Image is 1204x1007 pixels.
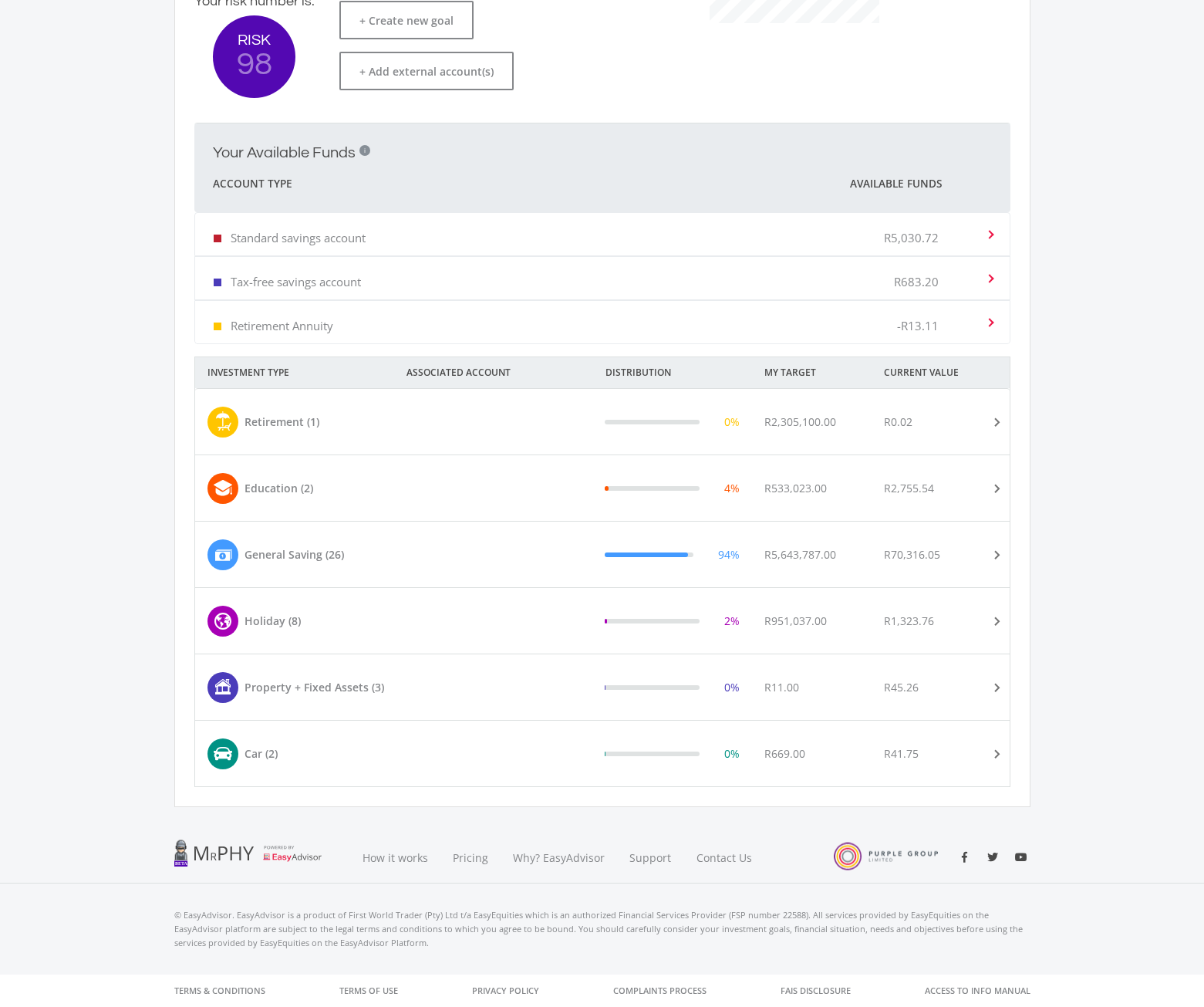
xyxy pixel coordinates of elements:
[213,32,295,48] span: RISK
[213,174,292,193] span: Account Type
[245,546,344,563] div: General Saving (26)
[718,546,740,563] div: 94%
[195,588,1010,654] mat-expansion-panel-header: Holiday (8) 2% R951,037.00 R1,323.76
[174,975,265,1007] a: Terms & Conditions
[894,274,939,289] p: R683.20
[752,357,872,388] div: MY TARGET
[724,613,740,629] div: 2%
[359,145,370,156] div: i
[195,455,1010,521] mat-expansion-panel-header: Education (2) 4% R533,023.00 R2,755.54
[884,613,934,629] div: R1,323.76
[884,745,919,762] div: R41.75
[339,1,474,39] button: + Create new goal
[872,357,1030,388] div: CURRENT VALUE
[195,389,1010,455] mat-expansion-panel-header: Retirement (1) 0% R2,305,100.00 R0.02
[764,547,836,562] span: R5,643,787.00
[764,481,827,495] span: R533,023.00
[231,318,333,333] p: Retirement Annuity
[194,212,1010,344] div: Your Available Funds i Account Type Available Funds
[245,480,313,496] div: Education (2)
[195,301,1010,343] mat-expansion-panel-header: Retirement Annuity -R13.11
[213,144,356,162] h2: Your Available Funds
[245,745,278,762] div: Car (2)
[593,357,752,388] div: DISTRIBUTION
[174,908,1030,950] p: © EasyAdvisor. EasyAdvisor is a product of First World Trader (Pty) Ltd t/a EasyEquities which is...
[925,975,1030,1007] a: Access to Info Manual
[440,832,501,884] a: Pricing
[724,745,740,762] div: 0%
[195,721,1010,786] mat-expansion-panel-header: Car (2) 0% R669.00 R41.75
[245,613,301,629] div: Holiday (8)
[684,832,766,884] a: Contact Us
[195,357,394,388] div: INVESTMENT TYPE
[764,414,836,429] span: R2,305,100.00
[195,257,1010,299] mat-expansion-panel-header: Tax-free savings account R683.20
[213,48,295,81] span: 98
[231,274,361,289] p: Tax-free savings account
[617,832,684,884] a: Support
[897,318,939,333] p: -R13.11
[394,357,593,388] div: ASSOCIATED ACCOUNT
[884,546,940,563] div: R70,316.05
[245,679,384,695] div: Property + Fixed Assets (3)
[884,679,919,695] div: R45.26
[613,975,707,1007] a: Complaints Process
[245,414,319,430] div: Retirement (1)
[195,213,1010,255] mat-expansion-panel-header: Standard savings account R5,030.72
[339,52,514,90] button: + Add external account(s)
[724,414,740,430] div: 0%
[213,15,295,98] button: RISK 98
[764,613,827,628] span: R951,037.00
[472,975,539,1007] a: Privacy Policy
[350,832,440,884] a: How it works
[195,522,1010,587] mat-expansion-panel-header: General Saving (26) 94% R5,643,787.00 R70,316.05
[764,746,805,761] span: R669.00
[884,480,934,496] div: R2,755.54
[194,123,1010,212] mat-expansion-panel-header: Your Available Funds i Account Type Available Funds
[195,654,1010,720] mat-expansion-panel-header: Property + Fixed Assets (3) 0% R11.00 R45.26
[501,832,617,884] a: Why? EasyAdvisor
[724,480,740,496] div: 4%
[781,975,851,1007] a: FAIS Disclosure
[884,230,939,245] p: R5,030.72
[884,414,912,430] div: R0.02
[724,679,740,695] div: 0%
[231,230,366,245] p: Standard savings account
[764,680,799,694] span: R11.00
[850,176,942,191] span: Available Funds
[339,975,398,1007] a: Terms of Use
